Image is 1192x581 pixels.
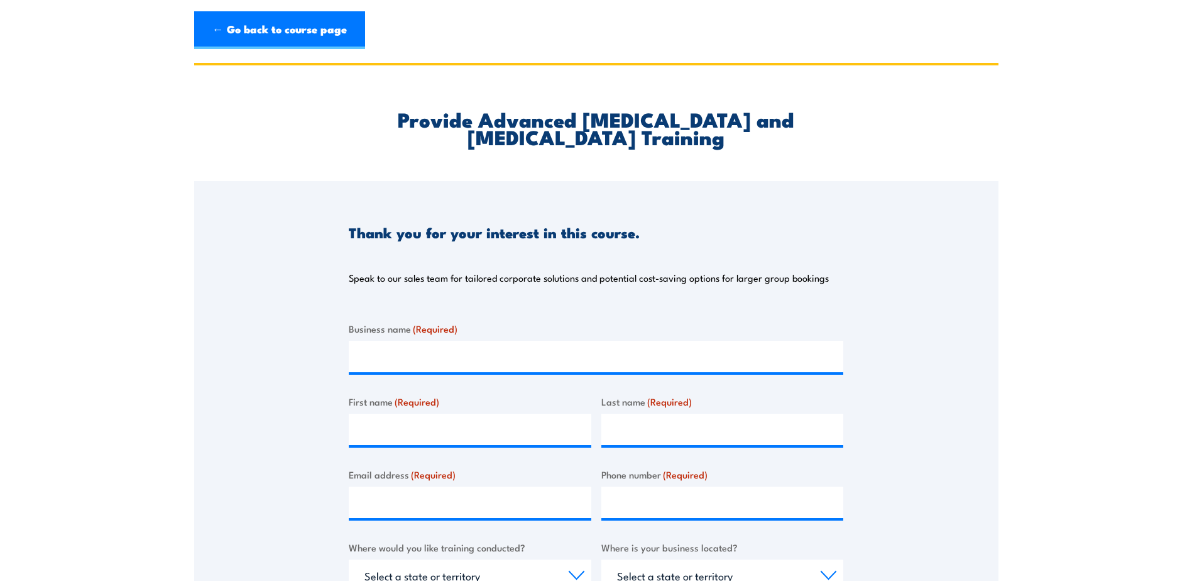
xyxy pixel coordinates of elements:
label: Email address [349,467,591,482]
span: (Required) [413,321,457,335]
label: Where is your business located? [601,540,844,555]
span: (Required) [411,467,456,481]
label: Where would you like training conducted? [349,540,591,555]
label: Business name [349,321,843,336]
span: (Required) [663,467,708,481]
label: Phone number [601,467,844,482]
span: (Required) [647,394,692,408]
span: (Required) [395,394,439,408]
p: Speak to our sales team for tailored corporate solutions and potential cost-saving options for la... [349,272,829,284]
label: Last name [601,394,844,409]
h2: Provide Advanced [MEDICAL_DATA] and [MEDICAL_DATA] Training [349,110,843,145]
h3: Thank you for your interest in this course. [349,225,640,240]
label: First name [349,394,591,409]
a: ← Go back to course page [194,11,365,49]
